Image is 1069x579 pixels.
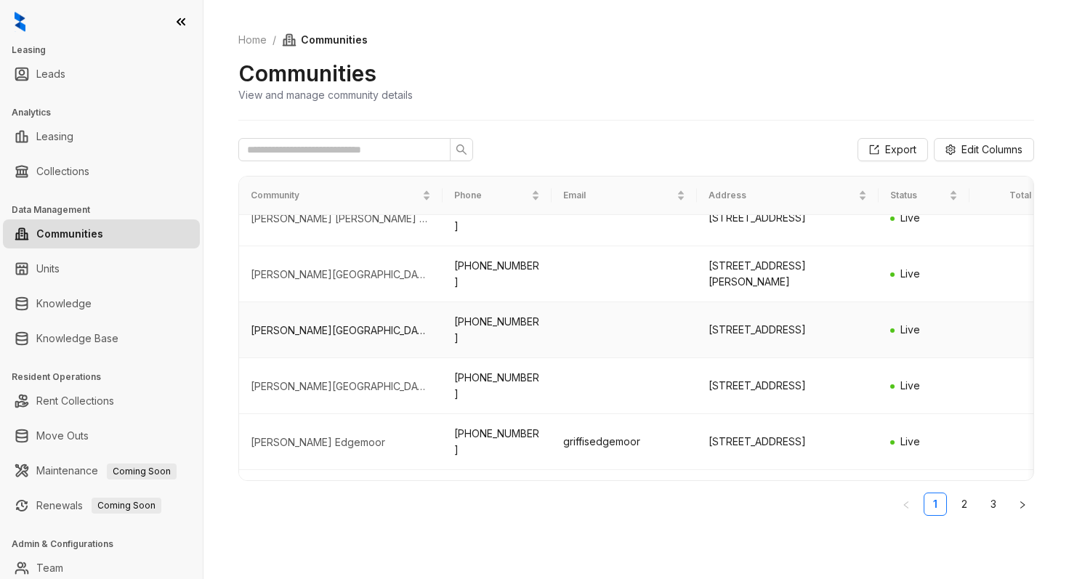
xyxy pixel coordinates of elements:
[3,491,200,520] li: Renewals
[92,498,161,514] span: Coming Soon
[983,493,1004,515] a: 3
[697,177,879,215] th: Address
[552,470,697,558] td: [PERSON_NAME][EMAIL_ADDRESS][US_STATE][DOMAIN_NAME]
[443,246,552,302] td: [PHONE_NUMBER]
[15,12,25,32] img: logo
[251,323,431,338] div: Griffis Cherry Creek North
[961,142,1022,158] span: Edit Columns
[924,493,947,516] li: 1
[552,177,697,215] th: Email
[251,211,431,226] div: Griffis Cheesman Park
[443,470,552,558] td: [PHONE_NUMBER]
[982,493,1005,516] li: 3
[443,190,552,246] td: [PHONE_NUMBER]
[697,246,879,302] td: [STREET_ADDRESS][PERSON_NAME]
[900,211,920,224] span: Live
[900,323,920,336] span: Live
[924,493,946,515] a: 1
[3,254,200,283] li: Units
[443,414,552,470] td: [PHONE_NUMBER]
[12,538,203,551] h3: Admin & Configurations
[697,302,879,358] td: [STREET_ADDRESS]
[36,60,65,89] a: Leads
[443,302,552,358] td: [PHONE_NUMBER]
[238,60,376,87] h2: Communities
[107,463,177,479] span: Coming Soon
[235,32,270,48] a: Home
[251,379,431,394] div: Griffis East Village
[3,456,200,485] li: Maintenance
[36,491,161,520] a: RenewalsComing Soon
[953,493,976,516] li: 2
[3,386,200,416] li: Rent Collections
[953,493,975,515] a: 2
[3,122,200,151] li: Leasing
[3,219,200,248] li: Communities
[895,493,918,516] li: Previous Page
[454,189,528,203] span: Phone
[981,189,1055,203] span: Total Units
[36,122,73,151] a: Leasing
[900,267,920,280] span: Live
[869,145,879,155] span: export
[251,435,431,450] div: Griffis Edgemoor
[251,267,431,282] div: Griffis Cherry Creek
[12,44,203,57] h3: Leasing
[443,177,552,215] th: Phone
[895,493,918,516] button: left
[900,435,920,448] span: Live
[36,421,89,450] a: Move Outs
[552,414,697,470] td: griffisedgemoor
[36,254,60,283] a: Units
[1011,493,1034,516] li: Next Page
[12,106,203,119] h3: Analytics
[697,414,879,470] td: [STREET_ADDRESS]
[858,138,928,161] button: Export
[36,157,89,186] a: Collections
[273,32,276,48] li: /
[238,87,413,102] div: View and manage community details
[36,386,114,416] a: Rent Collections
[879,177,969,215] th: Status
[709,189,855,203] span: Address
[239,177,443,215] th: Community
[1018,501,1027,509] span: right
[3,289,200,318] li: Knowledge
[36,289,92,318] a: Knowledge
[12,203,203,216] h3: Data Management
[12,371,203,384] h3: Resident Operations
[456,144,467,155] span: search
[282,32,368,48] span: Communities
[697,190,879,246] td: [STREET_ADDRESS]
[443,358,552,414] td: [PHONE_NUMBER]
[251,189,419,203] span: Community
[902,501,911,509] span: left
[3,421,200,450] li: Move Outs
[885,142,916,158] span: Export
[36,219,103,248] a: Communities
[945,145,956,155] span: setting
[3,324,200,353] li: Knowledge Base
[697,358,879,414] td: [STREET_ADDRESS]
[3,60,200,89] li: Leads
[934,138,1034,161] button: Edit Columns
[697,470,879,558] td: [STREET_ADDRESS]
[1011,493,1034,516] button: right
[890,189,946,203] span: Status
[36,324,118,353] a: Knowledge Base
[900,379,920,392] span: Live
[3,157,200,186] li: Collections
[563,189,674,203] span: Email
